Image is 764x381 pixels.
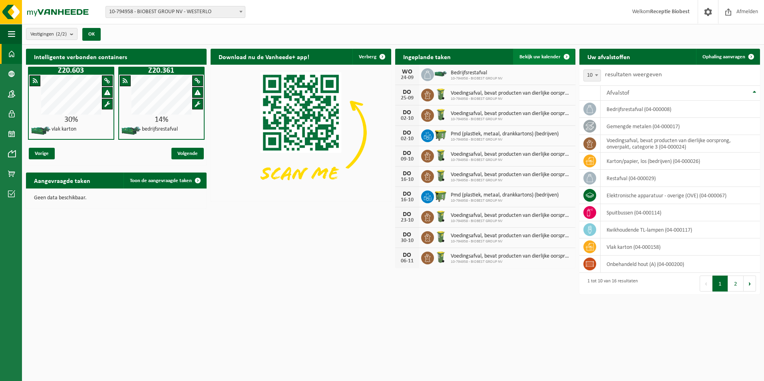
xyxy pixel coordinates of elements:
button: Next [744,276,756,292]
span: Toon de aangevraagde taken [130,178,192,183]
span: Verberg [359,54,376,60]
div: 30-10 [399,238,415,244]
span: Voedingsafval, bevat producten van dierlijke oorsprong, onverpakt, categorie 3 [451,90,572,97]
span: Voedingsafval, bevat producten van dierlijke oorsprong, onverpakt, categorie 3 [451,151,572,158]
img: Download de VHEPlus App [211,65,391,200]
p: Geen data beschikbaar. [34,195,199,201]
span: Voedingsafval, bevat producten van dierlijke oorsprong, onverpakt, categorie 3 [451,111,572,117]
td: onbehandeld hout (A) (04-000200) [601,256,760,273]
strong: Receptie Biobest [650,9,690,15]
span: Bekijk uw kalender [519,54,561,60]
div: DO [399,171,415,177]
a: Bekijk uw kalender [513,49,575,65]
div: 09-10 [399,157,415,162]
div: 06-11 [399,258,415,264]
span: 10-794958 - BIOBEST GROUP NV [451,117,572,122]
div: DO [399,211,415,218]
div: DO [399,130,415,136]
div: DO [399,150,415,157]
span: Voedingsafval, bevat producten van dierlijke oorsprong, onverpakt, categorie 3 [451,172,572,178]
span: Volgende [171,148,204,159]
span: 10 [583,69,601,81]
div: DO [399,232,415,238]
button: Vestigingen(2/2) [26,28,78,40]
h4: vlak karton [52,127,76,132]
td: vlak karton (04-000158) [601,238,760,256]
div: DO [399,252,415,258]
span: 10-794958 - BIOBEST GROUP NV [451,97,572,101]
count: (2/2) [56,32,67,37]
span: 10-794958 - BIOBEST GROUP NV - WESTERLO [106,6,245,18]
img: WB-0140-HPE-GN-50 [434,87,448,101]
div: DO [399,191,415,197]
h2: Ingeplande taken [395,49,459,64]
img: WB-0140-HPE-GN-50 [434,230,448,244]
h1: Z20.361 [120,67,203,75]
label: resultaten weergeven [605,71,662,78]
td: restafval (04-000029) [601,170,760,187]
img: WB-0140-HPE-GN-50 [434,108,448,121]
span: Vorige [29,148,55,159]
span: Afvalstof [607,90,629,96]
button: 2 [728,276,744,292]
h4: bedrijfsrestafval [142,127,178,132]
span: Ophaling aanvragen [702,54,745,60]
div: WO [399,69,415,75]
h2: Aangevraagde taken [26,173,98,188]
span: Voedingsafval, bevat producten van dierlijke oorsprong, onverpakt, categorie 3 [451,253,572,260]
div: 16-10 [399,177,415,183]
span: Vestigingen [30,28,67,40]
div: 16-10 [399,197,415,203]
button: 1 [712,276,728,292]
h2: Uw afvalstoffen [579,49,638,64]
h2: Download nu de Vanheede+ app! [211,49,317,64]
button: OK [82,28,101,41]
td: karton/papier, los (bedrijven) (04-000026) [601,153,760,170]
div: 02-10 [399,116,415,121]
div: 24-09 [399,75,415,81]
a: Toon de aangevraagde taken [123,173,206,189]
img: WB-0140-HPE-GN-50 [434,210,448,223]
button: Previous [700,276,712,292]
img: HK-XZ-20-GN-01 [121,126,141,136]
h1: Z20.603 [30,67,112,75]
img: WB-1100-HPE-GN-50 [434,189,448,203]
img: WB-0140-HPE-GN-50 [434,149,448,162]
h2: Intelligente verbonden containers [26,49,207,64]
span: 10-794958 - BIOBEST GROUP NV [451,219,572,224]
span: Voedingsafval, bevat producten van dierlijke oorsprong, onverpakt, categorie 3 [451,212,572,219]
span: 10 [584,70,601,81]
span: 10-794958 - BIOBEST GROUP NV [451,158,572,163]
img: HK-XZ-20-GN-01 [434,70,448,77]
img: WB-0140-HPE-GN-50 [434,250,448,264]
span: 10-794958 - BIOBEST GROUP NV [451,260,572,264]
div: 30% [29,116,113,124]
td: spuitbussen (04-000114) [601,204,760,221]
div: 02-10 [399,136,415,142]
div: DO [399,89,415,95]
img: HK-XZ-20-GN-01 [31,126,51,136]
span: Bedrijfsrestafval [451,70,503,76]
td: kwikhoudende TL-lampen (04-000117) [601,221,760,238]
div: 1 tot 10 van 16 resultaten [583,275,638,292]
td: voedingsafval, bevat producten van dierlijke oorsprong, onverpakt, categorie 3 (04-000024) [601,135,760,153]
span: 10-794958 - BIOBEST GROUP NV [451,198,559,203]
td: gemengde metalen (04-000017) [601,118,760,135]
div: 23-10 [399,218,415,223]
span: 10-794958 - BIOBEST GROUP NV [451,137,559,142]
div: DO [399,109,415,116]
img: WB-1100-HPE-GN-50 [434,128,448,142]
td: elektronische apparatuur - overige (OVE) (04-000067) [601,187,760,204]
button: Verberg [352,49,390,65]
div: 14% [119,116,204,124]
span: Pmd (plastiek, metaal, drankkartons) (bedrijven) [451,192,559,198]
td: bedrijfsrestafval (04-000008) [601,101,760,118]
span: 10-794958 - BIOBEST GROUP NV [451,239,572,244]
span: 10-794958 - BIOBEST GROUP NV [451,76,503,81]
span: 10-794958 - BIOBEST GROUP NV [451,178,572,183]
div: 25-09 [399,95,415,101]
span: Pmd (plastiek, metaal, drankkartons) (bedrijven) [451,131,559,137]
a: Ophaling aanvragen [696,49,759,65]
img: WB-0140-HPE-GN-50 [434,169,448,183]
